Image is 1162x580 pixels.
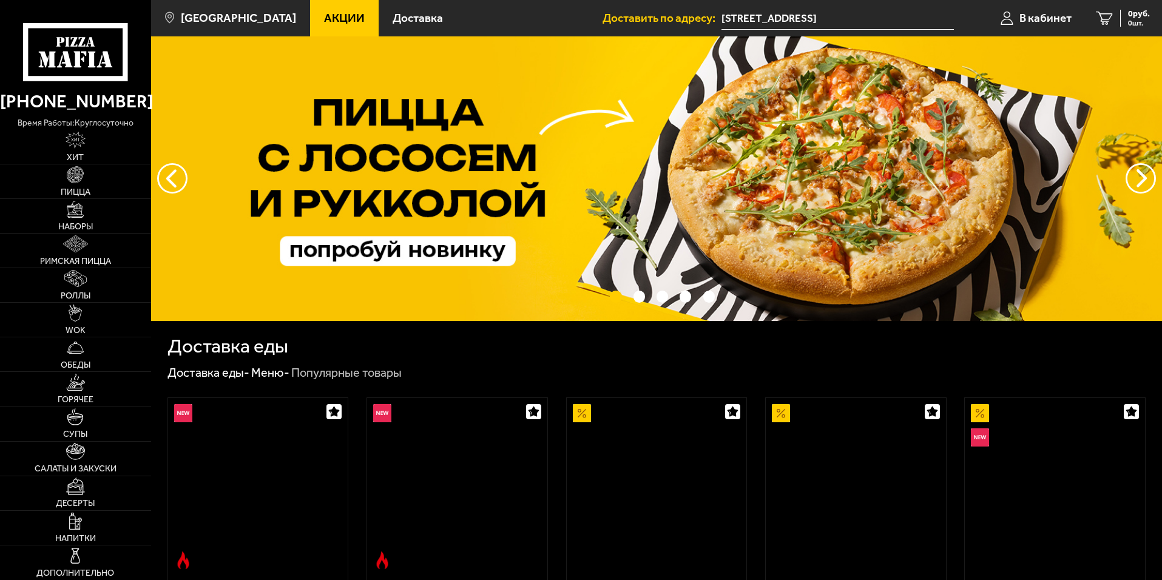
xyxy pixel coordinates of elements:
[58,223,93,231] span: Наборы
[633,291,645,302] button: точки переключения
[971,428,989,447] img: Новинка
[721,7,954,30] input: Ваш адрес доставки
[965,398,1145,575] a: АкционныйНовинкаВсё включено
[1126,163,1156,194] button: предыдущий
[373,551,391,570] img: Острое блюдо
[63,430,87,439] span: Супы
[680,291,691,302] button: точки переключения
[66,326,86,335] span: WOK
[174,551,192,570] img: Острое блюдо
[703,291,715,302] button: точки переключения
[168,398,348,575] a: НовинкаОстрое блюдоРимская с креветками
[603,12,721,24] span: Доставить по адресу:
[324,12,365,24] span: Акции
[610,291,621,302] button: точки переключения
[251,365,289,380] a: Меню-
[167,337,288,356] h1: Доставка еды
[567,398,747,575] a: АкционныйАль-Шам 25 см (тонкое тесто)
[56,499,95,508] span: Десерты
[55,534,96,543] span: Напитки
[573,404,591,422] img: Акционный
[40,257,111,266] span: Римская пицца
[157,163,187,194] button: следующий
[367,398,547,575] a: НовинкаОстрое блюдоРимская с мясным ассорти
[67,153,84,162] span: Хит
[174,404,192,422] img: Новинка
[772,404,790,422] img: Акционный
[1128,10,1150,18] span: 0 руб.
[58,396,93,404] span: Горячее
[1128,19,1150,27] span: 0 шт.
[61,361,90,369] span: Обеды
[167,365,249,380] a: Доставка еды-
[36,569,114,578] span: Дополнительно
[766,398,946,575] a: АкционныйПепперони 25 см (толстое с сыром)
[373,404,391,422] img: Новинка
[1019,12,1072,24] span: В кабинет
[971,404,989,422] img: Акционный
[35,465,117,473] span: Салаты и закуски
[61,292,90,300] span: Роллы
[61,188,90,197] span: Пицца
[393,12,443,24] span: Доставка
[181,12,296,24] span: [GEOGRAPHIC_DATA]
[291,365,402,381] div: Популярные товары
[657,291,668,302] button: точки переключения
